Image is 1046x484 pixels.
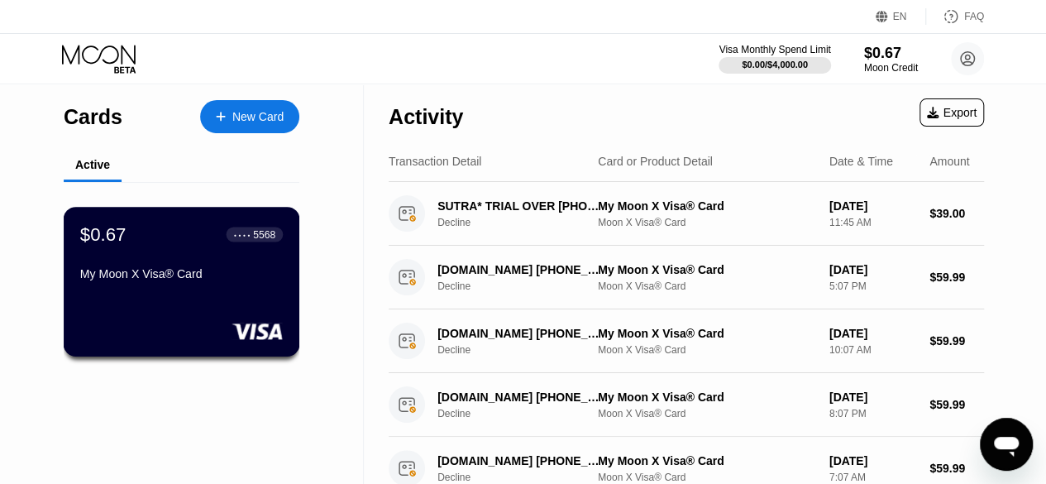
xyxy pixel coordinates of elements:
div: $0.67Moon Credit [864,45,918,74]
div: Decline [437,344,614,356]
div: Card or Product Detail [598,155,713,168]
div: 5568 [253,228,275,240]
div: EN [893,11,907,22]
div: Visa Monthly Spend Limit [719,44,830,55]
div: [DOMAIN_NAME] [PHONE_NUMBER] FRDeclineMy Moon X Visa® CardMoon X Visa® Card[DATE]10:07 AM$59.99 [389,309,984,373]
div: Export [919,98,984,127]
div: 10:07 AM [829,344,916,356]
div: $0.67 [864,45,918,62]
div: [DATE] [829,263,916,276]
div: $0.00 / $4,000.00 [742,60,808,69]
div: Amount [929,155,969,168]
div: 8:07 PM [829,408,916,419]
div: Activity [389,105,463,129]
div: 11:45 AM [829,217,916,228]
div: Export [927,106,977,119]
div: [DOMAIN_NAME] [PHONE_NUMBER] FR [437,391,602,404]
div: Decline [437,280,614,292]
div: My Moon X Visa® Card [598,199,816,213]
div: New Card [200,100,299,133]
div: [DOMAIN_NAME] [PHONE_NUMBER] FRDeclineMy Moon X Visa® CardMoon X Visa® Card[DATE]5:07 PM$59.99 [389,246,984,309]
div: Moon Credit [864,62,918,74]
div: Moon X Visa® Card [598,217,816,228]
div: [DATE] [829,327,916,340]
div: SUTRA* TRIAL OVER [PHONE_NUMBER] US [437,199,602,213]
div: Transaction Detail [389,155,481,168]
div: Moon X Visa® Card [598,280,816,292]
div: Decline [437,472,614,483]
div: FAQ [926,8,984,25]
div: $59.99 [929,398,984,411]
div: EN [876,8,926,25]
div: [DOMAIN_NAME] [PHONE_NUMBER] FR [437,327,602,340]
div: [DOMAIN_NAME] [PHONE_NUMBER] FR [437,454,602,467]
div: $59.99 [929,334,984,347]
div: Cards [64,105,122,129]
div: My Moon X Visa® Card [80,267,283,280]
div: $59.99 [929,271,984,284]
div: Moon X Visa® Card [598,408,816,419]
div: Decline [437,217,614,228]
div: 7:07 AM [829,472,916,483]
div: Moon X Visa® Card [598,472,816,483]
div: My Moon X Visa® Card [598,454,816,467]
div: Decline [437,408,614,419]
div: [DATE] [829,391,916,404]
div: Active [75,158,110,171]
div: [DATE] [829,454,916,467]
div: FAQ [964,11,984,22]
div: Date & Time [829,155,893,168]
div: My Moon X Visa® Card [598,391,816,404]
div: $0.67 [80,223,127,245]
div: [DATE] [829,199,916,213]
div: My Moon X Visa® Card [598,263,816,276]
div: Moon X Visa® Card [598,344,816,356]
div: [DOMAIN_NAME] [PHONE_NUMBER] FR [437,263,602,276]
div: 5:07 PM [829,280,916,292]
iframe: Button to launch messaging window [980,418,1033,471]
div: New Card [232,110,284,124]
div: ● ● ● ● [234,232,251,237]
div: My Moon X Visa® Card [598,327,816,340]
div: $39.00 [929,207,984,220]
div: Visa Monthly Spend Limit$0.00/$4,000.00 [719,44,830,74]
div: $59.99 [929,462,984,475]
div: [DOMAIN_NAME] [PHONE_NUMBER] FRDeclineMy Moon X Visa® CardMoon X Visa® Card[DATE]8:07 PM$59.99 [389,373,984,437]
div: $0.67● ● ● ●5568My Moon X Visa® Card [64,208,299,356]
div: SUTRA* TRIAL OVER [PHONE_NUMBER] USDeclineMy Moon X Visa® CardMoon X Visa® Card[DATE]11:45 AM$39.00 [389,182,984,246]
